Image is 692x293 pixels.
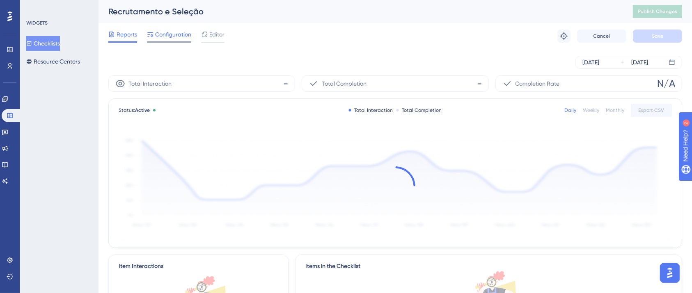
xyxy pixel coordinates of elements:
span: Active [135,107,150,113]
span: Editor [209,30,225,39]
div: Daily [564,107,576,114]
div: Recrutamento e Seleção [108,6,612,17]
div: Items in the Checklist [305,261,672,271]
span: Total Completion [322,79,367,89]
div: Item Interactions [119,261,163,271]
span: Save [652,33,663,39]
button: Cancel [577,30,626,43]
span: Need Help? [19,2,51,12]
span: Configuration [155,30,191,39]
span: - [283,77,288,90]
span: Export CSV [639,107,665,114]
span: Cancel [593,33,610,39]
button: Publish Changes [633,5,682,18]
span: - [477,77,482,90]
div: Monthly [606,107,624,114]
span: Publish Changes [638,8,677,15]
div: [DATE] [631,57,648,67]
span: N/A [657,77,675,90]
button: Save [633,30,682,43]
div: 2 [57,4,60,11]
iframe: UserGuiding AI Assistant Launcher [658,261,682,285]
div: Weekly [583,107,599,114]
div: [DATE] [582,57,599,67]
button: Checklists [26,36,60,51]
div: Total Interaction [349,107,393,114]
span: Completion Rate [516,79,560,89]
div: Total Completion [396,107,442,114]
span: Status: [119,107,150,114]
span: Total Interaction [128,79,172,89]
button: Export CSV [631,104,672,117]
div: WIDGETS [26,20,48,26]
button: Resource Centers [26,54,80,69]
span: Reports [117,30,137,39]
